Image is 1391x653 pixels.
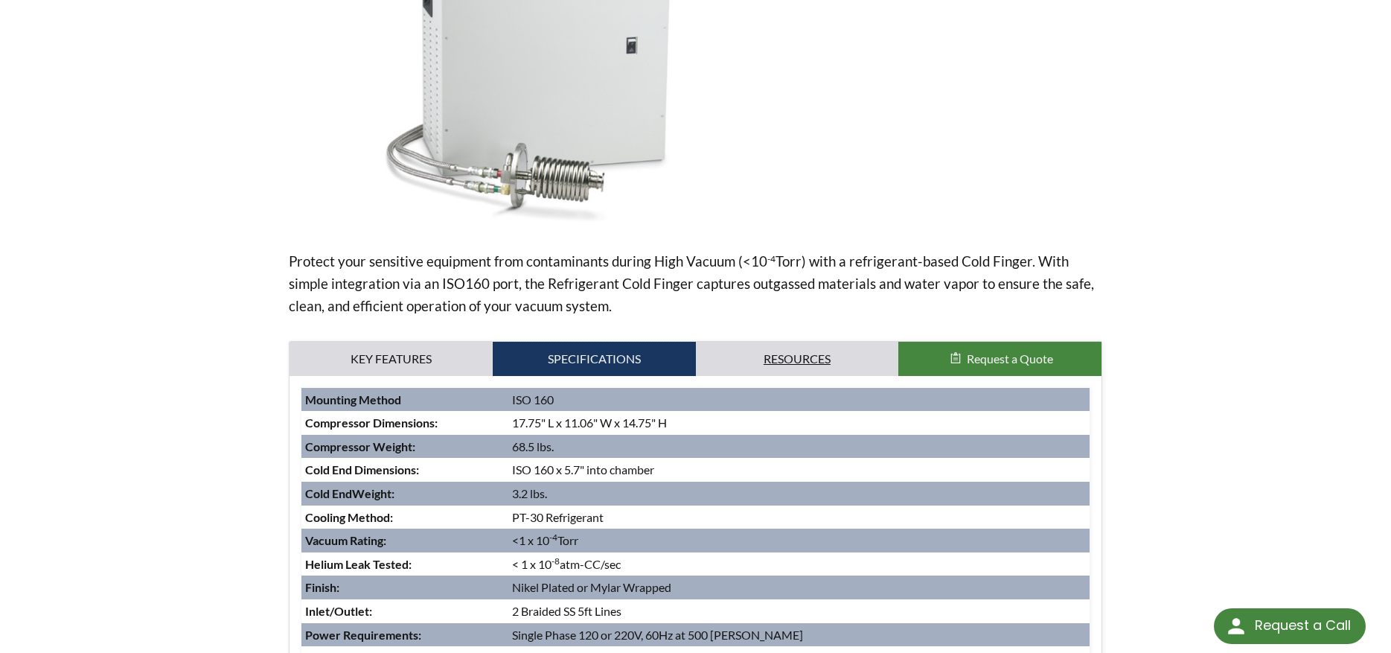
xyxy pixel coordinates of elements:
td: PT-30 Refrigerant [508,506,1090,529]
strong: Mounting Method [305,392,401,407]
strong: Cold End [305,486,352,500]
sup: -4 [549,532,557,543]
td: : [301,529,508,552]
div: Request a Call [1255,608,1351,643]
div: Request a Call [1214,608,1366,644]
td: < 1 x 10 atm-CC/sec [508,552,1090,576]
td: : [301,482,508,506]
td: : [301,552,508,576]
img: round button [1224,614,1248,638]
p: Protect your sensitive equipment from contaminants during High Vacuum (<10 Torr) with a refrigera... [289,250,1102,317]
td: : [301,411,508,435]
strong: Cold End Dimensions [305,462,416,477]
td: 2 Braided SS 5ft Lines [508,599,1090,623]
strong: Compressor Weight [305,439,412,453]
a: Resources [696,342,899,376]
td: 3.2 lbs. [508,482,1090,506]
strong: Finish: [305,580,339,594]
strong: Compressor Dimensions [305,415,435,430]
strong: Weight [352,486,391,500]
button: Request a Quote [898,342,1101,376]
td: ISO 160 [508,388,1090,412]
td: : [301,435,508,459]
strong: Power Requirements: [305,628,421,642]
td: 17.75" L x 11.06" W x 14.75" H [508,411,1090,435]
sup: -8 [551,555,560,567]
sup: -4 [767,253,776,264]
td: ISO 160 x 5.7" into chamber [508,458,1090,482]
strong: Vacuum Rating [305,533,383,547]
td: Nikel Plated or Mylar Wrapped [508,576,1090,599]
td: 68.5 lbs. [508,435,1090,459]
strong: Helium Leak Tested [305,557,409,571]
span: Request a Quote [967,351,1053,366]
td: <1 x 10 Torr [508,529,1090,552]
a: Key Features [290,342,493,376]
td: : [301,458,508,482]
a: Specifications [493,342,696,376]
strong: Cooling Method: [305,510,393,524]
td: Single Phase 120 or 220V, 60Hz at 500 [PERSON_NAME] [508,623,1090,647]
strong: Inlet/Outlet: [305,604,372,618]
